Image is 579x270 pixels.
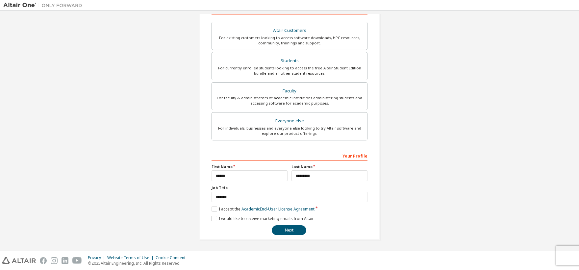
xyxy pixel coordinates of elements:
[107,255,156,260] div: Website Terms of Use
[216,56,363,65] div: Students
[51,257,58,264] img: instagram.svg
[2,257,36,264] img: altair_logo.svg
[212,185,367,190] label: Job Title
[216,116,363,126] div: Everyone else
[216,26,363,35] div: Altair Customers
[88,255,107,260] div: Privacy
[88,260,189,266] p: © 2025 Altair Engineering, Inc. All Rights Reserved.
[212,164,288,169] label: First Name
[272,225,306,235] button: Next
[212,216,314,221] label: I would like to receive marketing emails from Altair
[216,65,363,76] div: For currently enrolled students looking to access the free Altair Student Edition bundle and all ...
[216,86,363,96] div: Faculty
[216,95,363,106] div: For faculty & administrators of academic institutions administering students and accessing softwa...
[216,35,363,46] div: For existing customers looking to access software downloads, HPC resources, community, trainings ...
[62,257,68,264] img: linkedin.svg
[216,126,363,136] div: For individuals, businesses and everyone else looking to try Altair software and explore our prod...
[241,206,315,212] a: Academic End-User License Agreement
[72,257,82,264] img: youtube.svg
[3,2,86,9] img: Altair One
[212,206,315,212] label: I accept the
[40,257,47,264] img: facebook.svg
[156,255,189,260] div: Cookie Consent
[291,164,367,169] label: Last Name
[212,150,367,161] div: Your Profile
